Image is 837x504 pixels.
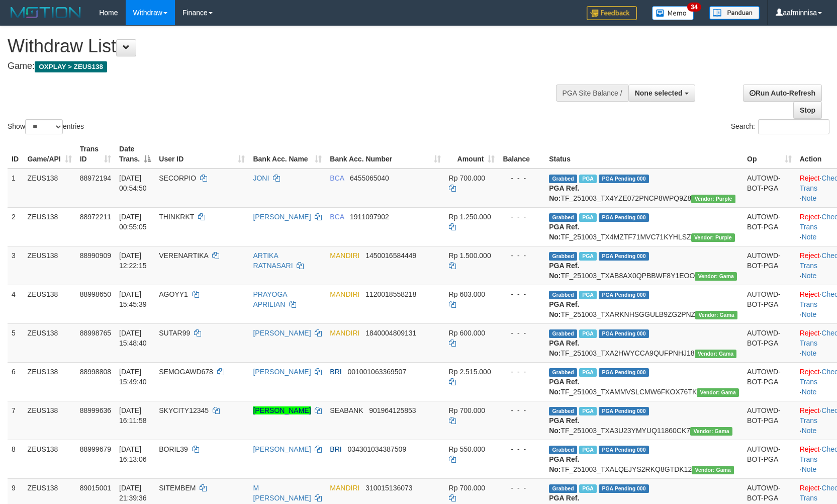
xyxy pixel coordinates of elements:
a: Reject [800,445,820,453]
a: Reject [800,251,820,260]
span: BRI [330,368,341,376]
span: Marked by aafanarl [579,407,597,415]
span: Copy 310015136073 to clipboard [365,484,412,492]
span: PGA Pending [599,484,649,493]
a: Reject [800,406,820,414]
a: Reject [800,484,820,492]
span: Rp 1.500.000 [449,251,491,260]
span: MANDIRI [330,251,359,260]
td: ZEUS138 [24,440,76,478]
div: - - - [503,328,541,338]
td: AUTOWD-BOT-PGA [743,169,796,208]
a: Note [802,310,817,318]
td: TF_251003_TXA2HWYCCA9QUFPNHJ18 [545,323,743,362]
span: Rp 700.000 [449,484,485,492]
span: Rp 600.000 [449,329,485,337]
th: Status [545,140,743,169]
span: Rp 1.250.000 [449,213,491,221]
td: ZEUS138 [24,362,76,401]
th: User ID: activate to sort column ascending [155,140,249,169]
span: Marked by aafnoeunsreypich [579,175,597,183]
td: ZEUS138 [24,169,76,208]
span: Vendor URL: https://trx31.1velocity.biz [695,311,737,319]
span: Grabbed [549,368,577,377]
span: [DATE] 15:48:40 [119,329,147,347]
div: - - - [503,444,541,454]
a: PRAYOGA APRILIAN [253,290,287,308]
span: Marked by aafsolysreylen [579,252,597,261]
span: Copy 1120018558218 to clipboard [365,290,416,298]
a: JONI [253,174,269,182]
span: Copy 901964125853 to clipboard [369,406,416,414]
a: [PERSON_NAME] [253,445,311,453]
button: None selected [628,85,695,102]
b: PGA Ref. No: [549,223,579,241]
span: Vendor URL: https://trx31.1velocity.biz [692,466,734,474]
td: TF_251003_TXA3U23YMYUQ11860CK7 [545,401,743,440]
span: OXPLAY > ZEUS138 [35,61,107,72]
span: 34 [687,3,701,12]
img: Feedback.jpg [587,6,637,20]
td: TF_251003_TXAB8AX0QPBBWF8Y1EOO [545,246,743,285]
b: PGA Ref. No: [549,262,579,280]
th: Trans ID: activate to sort column ascending [76,140,115,169]
a: Run Auto-Refresh [743,85,822,102]
span: PGA Pending [599,213,649,222]
span: 88990909 [80,251,111,260]
div: - - - [503,367,541,377]
span: Grabbed [549,446,577,454]
a: Note [802,465,817,473]
span: THINKRKT [159,213,194,221]
span: Marked by aafsolysreylen [579,291,597,299]
a: Note [802,272,817,280]
span: 89015001 [80,484,111,492]
th: Bank Acc. Number: activate to sort column ascending [326,140,444,169]
span: Marked by aafanarl [579,446,597,454]
span: Vendor URL: https://trx31.1velocity.biz [695,350,737,358]
span: Marked by aafsolysreylen [579,329,597,338]
a: Reject [800,174,820,182]
span: MANDIRI [330,290,359,298]
td: AUTOWD-BOT-PGA [743,362,796,401]
span: SEABANK [330,406,363,414]
span: 88999636 [80,406,111,414]
span: Grabbed [549,291,577,299]
select: Showentries [25,119,63,134]
td: TF_251003_TXAMMVSLCMW6FKOX76TK [545,362,743,401]
div: - - - [503,212,541,222]
th: Op: activate to sort column ascending [743,140,796,169]
span: BORIL39 [159,445,188,453]
input: Search: [758,119,829,134]
span: [DATE] 15:45:39 [119,290,147,308]
span: Grabbed [549,252,577,261]
a: [PERSON_NAME] [253,329,311,337]
span: 88998808 [80,368,111,376]
span: Rp 603.000 [449,290,485,298]
a: Reject [800,329,820,337]
span: Vendor URL: https://trx31.1velocity.biz [697,388,739,397]
span: Marked by aafnoeunsreypich [579,213,597,222]
a: Reject [800,368,820,376]
span: Vendor URL: https://trx31.1velocity.biz [695,272,737,281]
span: SITEMBEM [159,484,196,492]
span: Grabbed [549,484,577,493]
span: [DATE] 00:54:50 [119,174,147,192]
img: MOTION_logo.png [8,5,84,20]
span: BRI [330,445,341,453]
a: Note [802,194,817,202]
span: Copy 1911097902 to clipboard [350,213,389,221]
span: Grabbed [549,175,577,183]
span: 88998765 [80,329,111,337]
span: [DATE] 15:49:40 [119,368,147,386]
img: panduan.png [709,6,760,20]
label: Show entries [8,119,84,134]
span: PGA Pending [599,252,649,261]
span: Rp 700.000 [449,406,485,414]
a: ARTIKA RATNASARI [253,251,293,270]
td: 5 [8,323,24,362]
td: TF_251003_TXARKNHSGGULB9ZG2PNZ [545,285,743,323]
span: SUTAR99 [159,329,190,337]
span: AGOYY1 [159,290,188,298]
span: Grabbed [549,329,577,338]
div: - - - [503,289,541,299]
